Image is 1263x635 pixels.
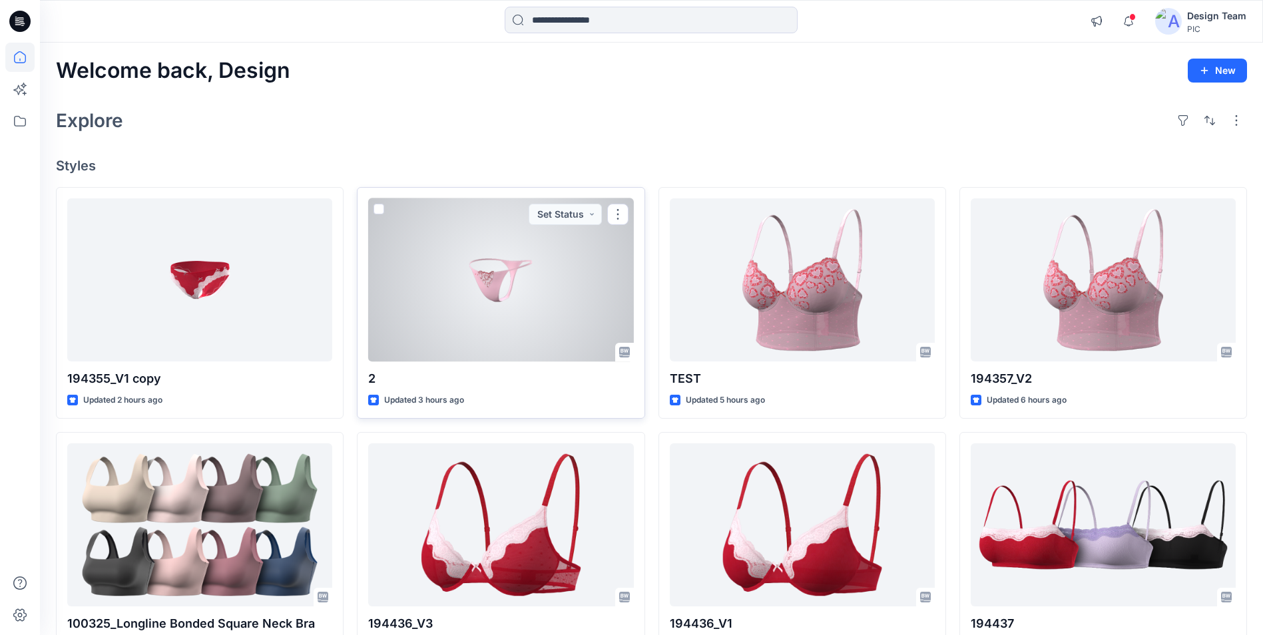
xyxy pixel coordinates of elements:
p: 194436_V3 [368,614,633,633]
a: 194436_V3 [368,443,633,606]
h2: Welcome back, Design [56,59,290,83]
h2: Explore [56,110,123,131]
div: PIC [1187,24,1246,34]
h4: Styles [56,158,1247,174]
button: New [1188,59,1247,83]
a: 100325_Longline Bonded Square Neck Bra [67,443,332,606]
p: Updated 3 hours ago [384,393,464,407]
p: Updated 2 hours ago [83,393,162,407]
p: 194357_V2 [971,369,1236,388]
img: avatar [1155,8,1182,35]
p: Updated 6 hours ago [987,393,1067,407]
a: 194437 [971,443,1236,606]
div: Design Team [1187,8,1246,24]
p: Updated 5 hours ago [686,393,765,407]
p: 2 [368,369,633,388]
p: 100325_Longline Bonded Square Neck Bra [67,614,332,633]
p: 194436_V1 [670,614,935,633]
a: TEST [670,198,935,361]
a: 194436_V1 [670,443,935,606]
p: TEST [670,369,935,388]
a: 194355_V1 copy [67,198,332,361]
p: 194355_V1 copy [67,369,332,388]
a: 2 [368,198,633,361]
a: 194357_V2 [971,198,1236,361]
p: 194437 [971,614,1236,633]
